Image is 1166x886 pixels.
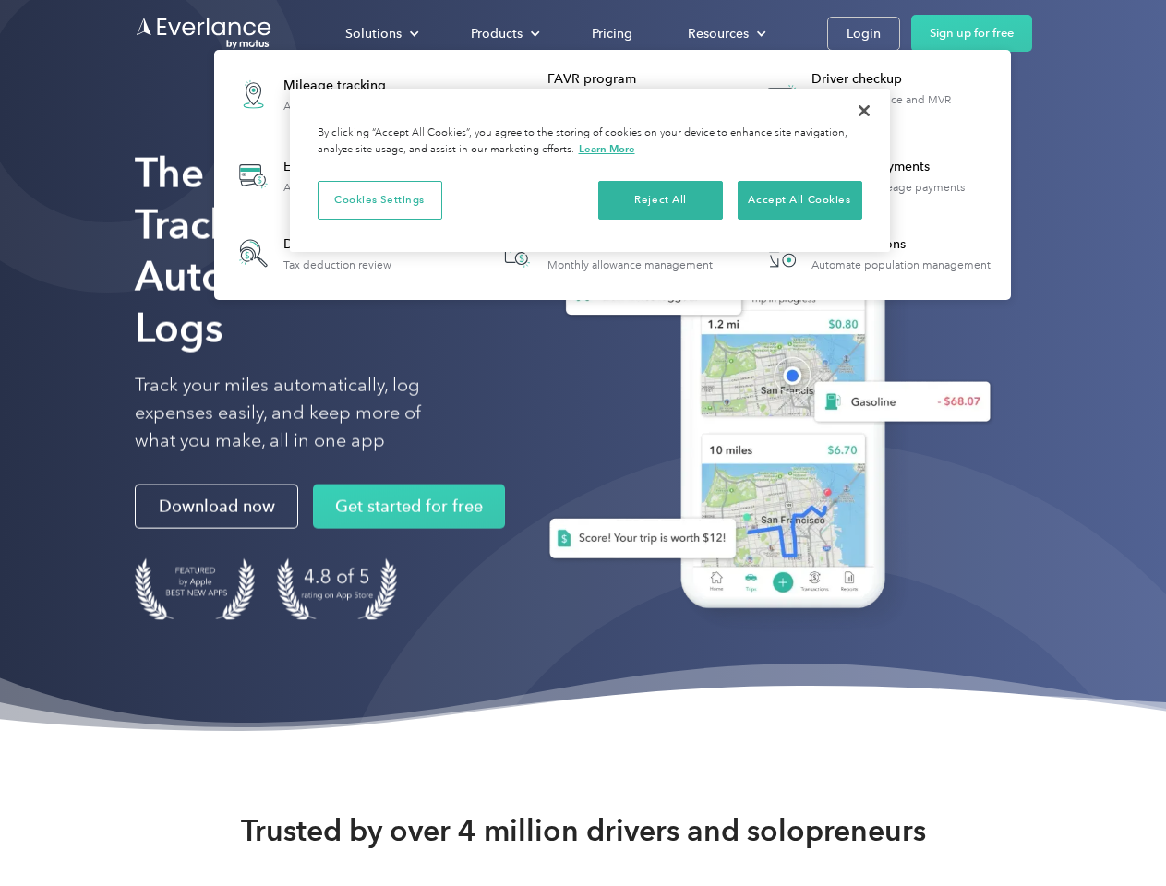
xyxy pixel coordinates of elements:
div: FAVR program [547,70,737,89]
div: Mileage tracking [283,77,403,95]
a: Mileage trackingAutomatic mileage logs [223,61,413,128]
div: Automatic mileage logs [283,100,403,113]
div: Products [471,22,523,45]
a: Accountable planMonthly allowance management [487,223,722,283]
div: HR Integrations [811,235,991,254]
a: Go to homepage [135,16,273,51]
nav: Products [214,50,1011,300]
div: Expense tracking [283,158,416,176]
div: Solutions [327,18,434,50]
div: Resources [669,18,781,50]
button: Cookies Settings [318,181,442,220]
div: Tax deduction review [283,258,391,271]
button: Accept All Cookies [738,181,862,220]
img: Badge for Featured by Apple Best New Apps [135,558,255,620]
a: Login [827,17,900,51]
div: Resources [688,22,749,45]
img: 4.9 out of 5 stars on the app store [277,558,397,620]
a: Sign up for free [911,15,1032,52]
div: Automate population management [811,258,991,271]
a: HR IntegrationsAutomate population management [751,223,1000,283]
div: Login [847,22,881,45]
div: Deduction finder [283,235,391,254]
a: Expense trackingAutomatic transaction logs [223,142,426,210]
div: By clicking “Accept All Cookies”, you agree to the storing of cookies on your device to enhance s... [318,126,862,158]
div: Pricing [592,22,632,45]
button: Reject All [598,181,723,220]
img: Everlance, mileage tracker app, expense tracking app [520,175,1005,636]
a: Pricing [573,18,651,50]
div: Cookie banner [290,89,890,252]
a: Get started for free [313,485,505,529]
button: Close [844,90,884,131]
div: Privacy [290,89,890,252]
strong: Trusted by over 4 million drivers and solopreneurs [241,812,926,849]
div: License, insurance and MVR verification [811,93,1001,119]
a: Deduction finderTax deduction review [223,223,401,283]
a: Download now [135,485,298,529]
a: FAVR programFixed & Variable Rate reimbursement design & management [487,61,738,128]
div: Driver checkup [811,70,1001,89]
div: Automatic transaction logs [283,181,416,194]
a: More information about your privacy, opens in a new tab [579,142,635,155]
div: Monthly allowance management [547,258,713,271]
a: Driver checkupLicense, insurance and MVR verification [751,61,1002,128]
div: Products [452,18,555,50]
p: Track your miles automatically, log expenses easily, and keep more of what you make, all in one app [135,372,464,455]
div: Solutions [345,22,402,45]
